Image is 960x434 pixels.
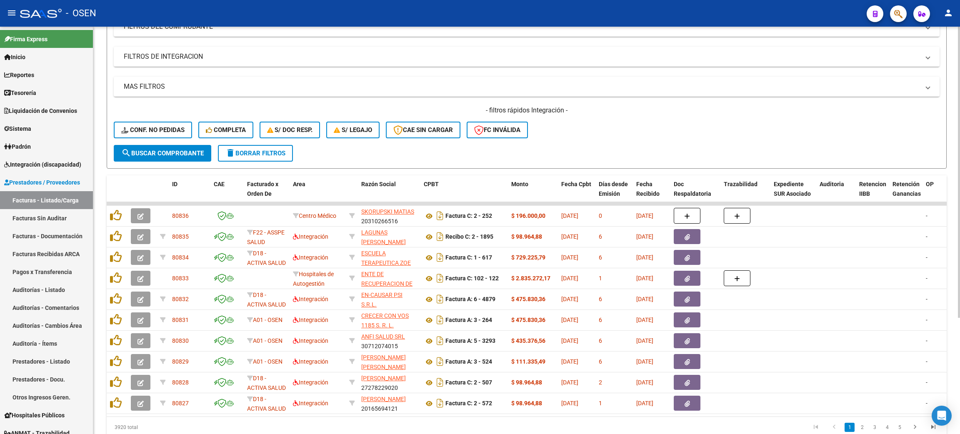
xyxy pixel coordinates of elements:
span: [DATE] [561,212,578,219]
span: Hospitales de Autogestión [293,271,334,287]
datatable-header-cell: Fecha Recibido [633,175,670,212]
span: Padrón [4,142,31,151]
strong: $ 2.835.272,17 [511,275,550,282]
div: 20260001877 [361,228,417,245]
datatable-header-cell: CAE [210,175,244,212]
strong: $ 98.964,88 [511,400,542,407]
span: 6 [599,358,602,365]
button: S/ Doc Resp. [260,122,320,138]
div: Open Intercom Messenger [932,406,952,426]
strong: Recibo C: 2 - 1895 [445,234,493,240]
a: 5 [895,423,905,432]
span: S/ Doc Resp. [267,126,313,134]
span: - [926,254,927,261]
span: Integración [293,379,328,386]
datatable-header-cell: Monto [508,175,558,212]
span: 6 [599,254,602,261]
mat-expansion-panel-header: FILTROS DE INTEGRACION [114,47,940,67]
mat-panel-title: FILTROS DE INTEGRACION [124,52,920,61]
span: F22 - ASSPE SALUD [247,229,285,245]
span: [DATE] [636,296,653,302]
span: Conf. no pedidas [121,126,185,134]
datatable-header-cell: Fecha Cpbt [558,175,595,212]
span: - [926,379,927,386]
span: 80836 [172,212,189,219]
span: Integración [293,400,328,407]
span: 2 [599,379,602,386]
mat-icon: menu [7,8,17,18]
span: LAGUNAS [PERSON_NAME] [361,229,406,245]
span: A01 - OSEN [253,317,282,323]
span: 80834 [172,254,189,261]
span: Integración (discapacidad) [4,160,81,169]
button: Borrar Filtros [218,145,293,162]
strong: Factura A: 5 - 3293 [445,338,495,344]
span: [DATE] [561,337,578,344]
span: Prestadores / Proveedores [4,178,80,187]
span: CPBT [424,181,439,187]
button: Conf. no pedidas [114,122,192,138]
span: 80829 [172,358,189,365]
span: Auditoria [820,181,844,187]
div: 30717619109 [361,311,417,329]
a: go to next page [907,423,923,432]
span: [PERSON_NAME] [PERSON_NAME] [361,354,406,370]
span: [DATE] [636,400,653,407]
mat-icon: search [121,148,131,158]
span: [DATE] [561,400,578,407]
strong: Factura A: 3 - 524 [445,359,492,365]
span: 1 [599,400,602,407]
button: CAE SIN CARGAR [386,122,460,138]
span: Retención Ganancias [892,181,921,197]
span: A01 - OSEN [253,358,282,365]
span: - [926,358,927,365]
mat-expansion-panel-header: MAS FILTROS [114,77,940,97]
span: ID [172,181,177,187]
strong: $ 729.225,79 [511,254,545,261]
datatable-header-cell: Retencion IIBB [856,175,889,212]
i: Descargar documento [435,355,445,368]
a: 4 [882,423,892,432]
span: [DATE] [636,337,653,344]
mat-icon: delete [225,148,235,158]
i: Descargar documento [435,209,445,222]
span: 6 [599,317,602,323]
a: 1 [845,423,855,432]
datatable-header-cell: Auditoria [816,175,856,212]
span: [DATE] [636,275,653,282]
span: 80827 [172,400,189,407]
strong: Factura C: 2 - 252 [445,213,492,219]
div: 30712074015 [361,332,417,349]
span: [PERSON_NAME] [361,396,406,402]
span: - OSEN [66,4,96,22]
span: Integración [293,358,328,365]
span: Fecha Recibido [636,181,660,197]
div: 30718615700 [361,269,417,287]
datatable-header-cell: CPBT [420,175,508,212]
span: Firma Express [4,35,47,44]
a: go to last page [925,423,941,432]
i: Descargar documento [435,230,445,243]
span: [DATE] [561,358,578,365]
span: Integración [293,254,328,261]
strong: $ 196.000,00 [511,212,545,219]
button: Completa [198,122,253,138]
i: Descargar documento [435,272,445,285]
span: CAE SIN CARGAR [393,126,453,134]
span: - [926,233,927,240]
span: ESCUELA TERAPEUTICA ZOE SA [361,250,411,276]
a: go to first page [808,423,824,432]
a: 3 [870,423,880,432]
span: - [926,317,927,323]
span: Facturado x Orden De [247,181,278,197]
span: CRECER CON VOS 1185 S. R. L. [361,312,409,329]
span: Hospitales Públicos [4,411,65,420]
span: - [926,296,927,302]
strong: $ 435.376,56 [511,337,545,344]
span: 80835 [172,233,189,240]
span: A01 - OSEN [253,337,282,344]
span: Liquidación de Convenios [4,106,77,115]
span: S/ legajo [334,126,372,134]
div: 27274013384 [361,353,417,370]
datatable-header-cell: Trazabilidad [720,175,770,212]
